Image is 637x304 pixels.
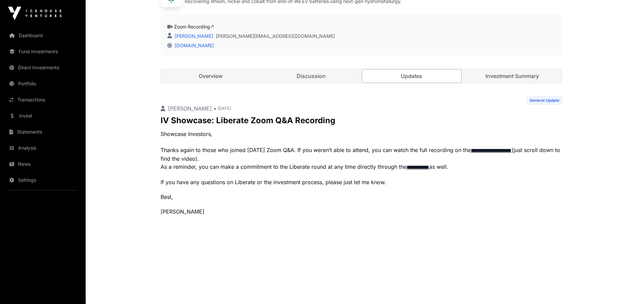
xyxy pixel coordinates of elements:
[161,69,260,83] a: Overview
[362,69,462,83] a: Updates
[174,24,214,29] a: Zoom Recording
[161,193,562,201] p: Best,
[173,33,213,39] a: [PERSON_NAME]
[218,106,231,111] span: [DATE]
[5,76,80,91] a: Portfolio
[604,272,637,304] iframe: Chat Widget
[5,173,80,187] a: Settings
[161,130,562,171] p: Showcase Investors, Thanks again to those who joined [DATE] Zoom Q&A. If you weren’t able to atte...
[5,108,80,123] a: Invest
[161,69,562,83] nav: Tabs
[5,141,80,155] a: Analysis
[172,43,214,48] a: [DOMAIN_NAME]
[527,96,562,104] span: General Update
[161,208,562,216] p: [PERSON_NAME]
[5,28,80,43] a: Dashboard
[161,178,562,186] p: If you have any questions on Liberate or the investment process, please just let me know.
[262,69,361,83] a: Discussion
[161,115,562,126] p: IV Showcase: Liberate Zoom Q&A Recording
[5,60,80,75] a: Direct Investments
[5,157,80,171] a: News
[161,104,216,112] p: [PERSON_NAME] •
[5,125,80,139] a: Statements
[463,69,562,83] a: Investment Summary
[5,92,80,107] a: Transactions
[8,7,62,20] img: Icehouse Ventures Logo
[216,33,335,40] a: [PERSON_NAME][EMAIL_ADDRESS][DOMAIN_NAME]
[5,44,80,59] a: Fund Investments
